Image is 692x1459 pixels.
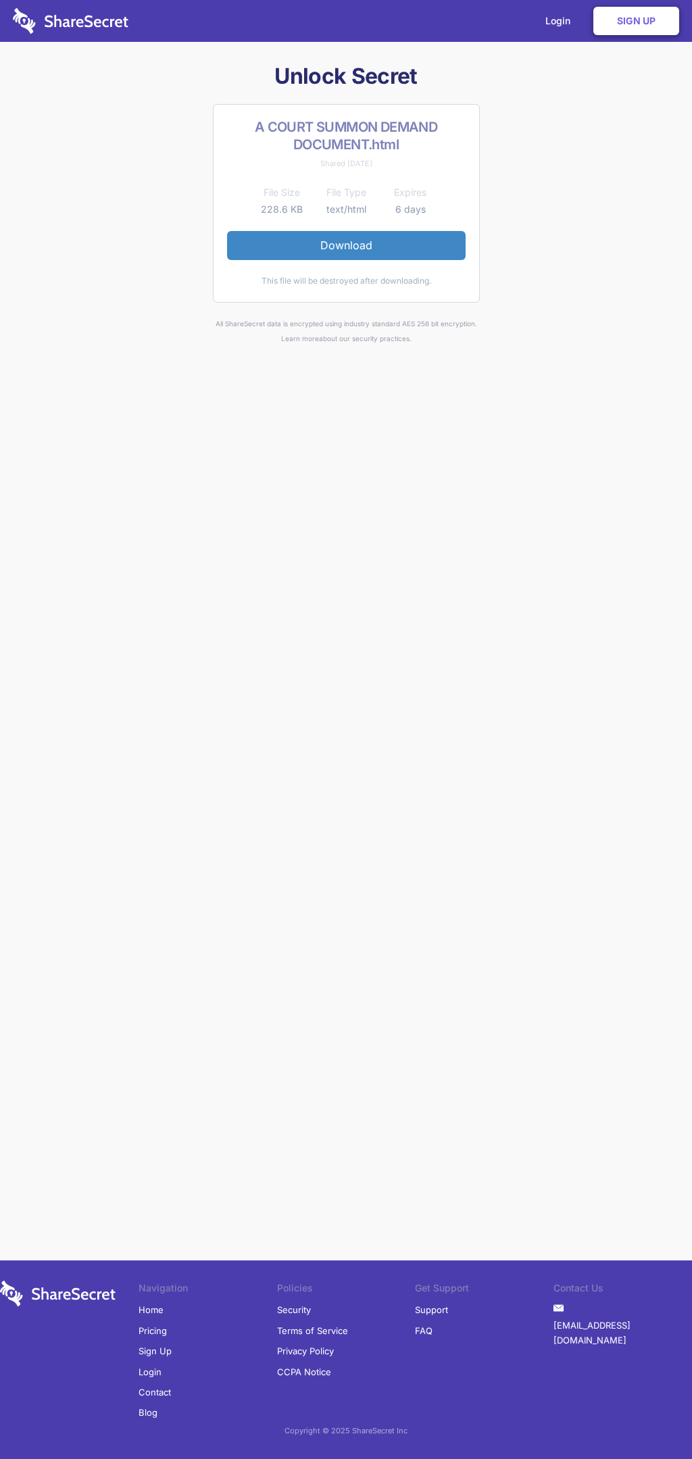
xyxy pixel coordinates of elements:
[553,1281,692,1300] li: Contact Us
[13,8,128,34] img: logo-wordmark-white-trans-d4663122ce5f474addd5e946df7df03e33cb6a1c49d2221995e7729f52c070b2.svg
[250,201,314,217] td: 228.6 KB
[415,1300,448,1320] a: Support
[314,201,378,217] td: text/html
[378,184,443,201] th: Expires
[139,1402,157,1423] a: Blog
[415,1281,553,1300] li: Get Support
[227,118,466,153] h2: A COURT SUMMON DEMAND DOCUMENT.html
[553,1315,692,1351] a: [EMAIL_ADDRESS][DOMAIN_NAME]
[378,201,443,217] td: 6 days
[277,1281,416,1300] li: Policies
[227,231,466,259] a: Download
[139,1321,167,1341] a: Pricing
[227,274,466,288] div: This file will be destroyed after downloading.
[139,1382,171,1402] a: Contact
[415,1321,432,1341] a: FAQ
[139,1281,277,1300] li: Navigation
[250,184,314,201] th: File Size
[139,1341,172,1361] a: Sign Up
[593,7,679,35] a: Sign Up
[139,1300,164,1320] a: Home
[227,156,466,171] div: Shared [DATE]
[314,184,378,201] th: File Type
[277,1300,311,1320] a: Security
[277,1321,348,1341] a: Terms of Service
[277,1362,331,1382] a: CCPA Notice
[281,334,319,342] a: Learn more
[139,1362,162,1382] a: Login
[277,1341,334,1361] a: Privacy Policy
